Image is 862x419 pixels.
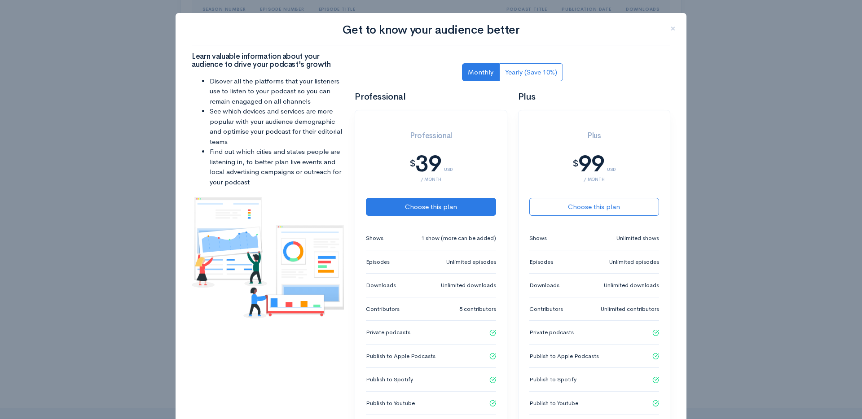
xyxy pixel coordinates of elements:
div: / month [366,177,496,182]
a: Monthly [462,63,499,82]
div: $ [409,159,416,169]
small: Publish to Apple Podcasts [529,352,599,361]
button: Close [670,24,676,34]
small: Publish to Spotify [366,375,413,384]
small: Unlimited episodes [446,258,496,266]
small: 1 show (more can be added) [421,234,496,243]
small: Publish to Apple Podcasts [366,352,435,361]
h3: Learn valuable information about your audience to drive your podcast's growth [192,52,344,69]
div: 99 [578,151,604,177]
small: Episodes [366,258,390,266]
small: Private podcasts [529,328,574,337]
div: USD [444,156,453,172]
h3: Plus [529,132,659,140]
small: Episodes [529,258,553,266]
small: Unlimited downloads [441,281,496,290]
h2: Professional [355,92,507,102]
div: $ [572,159,579,169]
h3: Professional [366,132,496,140]
small: Unlimited shows [616,234,659,243]
small: Unlimited downloads [604,281,659,290]
a: Yearly (Save 10%) [499,63,563,82]
small: Contributors [366,305,400,314]
h1: Get to know your audience better [192,24,670,37]
small: Contributors [529,305,563,314]
small: Unlimited episodes [609,258,659,266]
button: Choose this plan [529,198,659,216]
h2: Plus [518,92,670,102]
small: Shows [529,234,547,243]
div: 39 [415,151,441,177]
li: See which devices and services are more popular with your audience demographic and optimise your ... [210,106,344,147]
small: 5 contributors [459,305,496,314]
small: Publish to Youtube [529,399,578,408]
li: Disover all the platforms that your listeners use to listen to your podcast so you can remain ena... [210,76,344,107]
small: Publish to Spotify [529,375,576,384]
li: Find out which cities and states people are listening in, to better plan live events and local ad... [210,147,344,187]
small: Downloads [366,281,396,290]
small: Publish to Youtube [366,399,415,408]
small: Shows [366,234,383,243]
small: Private podcasts [366,328,410,337]
img: image [192,194,344,319]
span: × [670,22,676,35]
small: Unlimited contributors [601,305,659,314]
button: Choose this plan [366,198,496,216]
div: / month [529,177,659,182]
small: Downloads [529,281,559,290]
div: USD [607,156,616,172]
